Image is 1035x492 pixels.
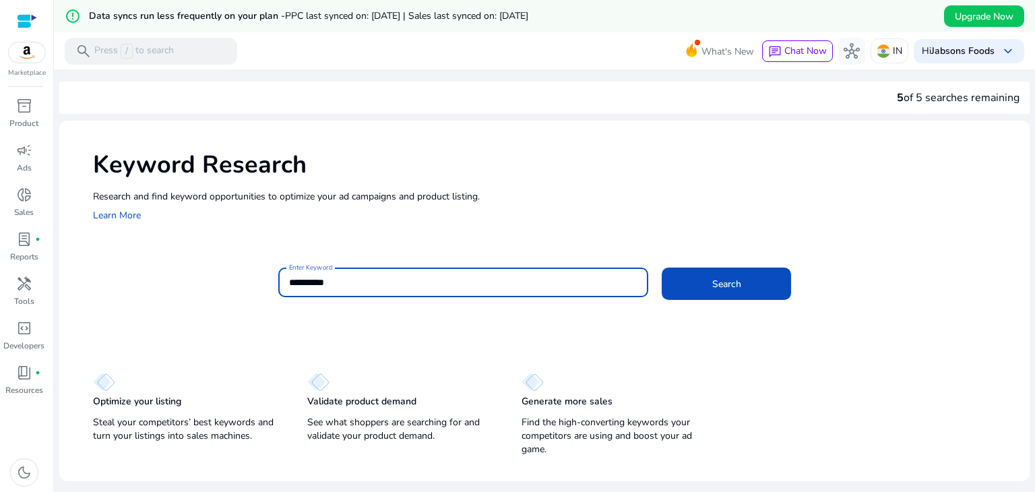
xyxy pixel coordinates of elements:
img: diamond.svg [93,373,115,392]
p: Hi [922,47,995,56]
span: lab_profile [16,231,32,247]
p: Ads [17,162,32,174]
p: Validate product demand [307,395,416,408]
div: of 5 searches remaining [897,90,1020,106]
img: diamond.svg [307,373,330,392]
p: Optimize your listing [93,395,181,408]
p: Press to search [94,44,174,59]
mat-label: Enter Keyword [289,263,332,272]
span: Chat Now [784,44,827,57]
p: Reports [10,251,38,263]
a: Learn More [93,209,141,222]
span: / [121,44,133,59]
button: Upgrade Now [944,5,1024,27]
p: Find the high-converting keywords your competitors are using and boost your ad game. [522,416,709,456]
span: code_blocks [16,320,32,336]
span: Upgrade Now [955,9,1013,24]
p: Sales [14,206,34,218]
img: diamond.svg [522,373,544,392]
button: chatChat Now [762,40,833,62]
span: handyman [16,276,32,292]
span: chat [768,45,782,59]
button: Search [662,268,791,300]
span: fiber_manual_record [35,370,40,375]
span: 5 [897,90,904,105]
p: Research and find keyword opportunities to optimize your ad campaigns and product listing. [93,189,1016,204]
img: amazon.svg [9,42,45,63]
p: Resources [5,384,43,396]
p: Marketplace [8,68,46,78]
span: hub [844,43,860,59]
span: What's New [701,40,754,63]
h1: Keyword Research [93,150,1016,179]
span: PPC last synced on: [DATE] | Sales last synced on: [DATE] [285,9,528,22]
p: Product [9,117,38,129]
span: keyboard_arrow_down [1000,43,1016,59]
span: inventory_2 [16,98,32,114]
span: donut_small [16,187,32,203]
img: in.svg [877,44,890,58]
span: Search [712,277,741,291]
button: hub [838,38,865,65]
mat-icon: error_outline [65,8,81,24]
h5: Data syncs run less frequently on your plan - [89,11,528,22]
p: Generate more sales [522,395,613,408]
span: search [75,43,92,59]
p: Tools [14,295,34,307]
span: dark_mode [16,464,32,481]
p: See what shoppers are searching for and validate your product demand. [307,416,495,443]
p: IN [893,39,902,63]
p: Steal your competitors’ best keywords and turn your listings into sales machines. [93,416,280,443]
span: fiber_manual_record [35,237,40,242]
span: book_4 [16,365,32,381]
p: Developers [3,340,44,352]
b: Jabsons Foods [931,44,995,57]
span: campaign [16,142,32,158]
